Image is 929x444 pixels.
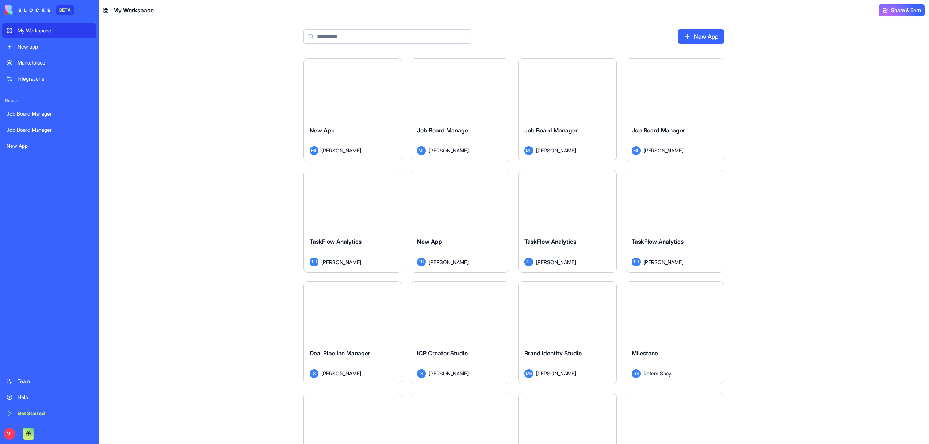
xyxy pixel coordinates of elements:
[643,147,683,154] span: [PERSON_NAME]
[2,39,96,54] a: New app
[310,369,318,378] span: S
[536,258,576,266] span: [PERSON_NAME]
[643,370,671,377] span: Rotem Shay
[678,29,724,44] a: New App
[626,281,724,384] a: MilestoneRSRotem Shay
[536,370,576,377] span: [PERSON_NAME]
[18,27,92,34] div: My Workspace
[310,350,370,357] span: Deal Pipeline Manager
[626,58,724,161] a: Job Board ManagerML[PERSON_NAME]
[518,281,617,384] a: Brand Identity StudioMS[PERSON_NAME]
[18,394,92,401] div: Help
[417,258,426,266] span: TH
[536,147,576,154] span: [PERSON_NAME]
[632,238,684,245] span: TaskFlow Analytics
[524,258,533,266] span: TH
[429,147,469,154] span: [PERSON_NAME]
[2,123,96,137] a: Job Board Manager
[417,350,468,357] span: ICP Creator Studio
[524,350,582,357] span: Brand Identity Studio
[303,281,402,384] a: Deal Pipeline ManagerS[PERSON_NAME]
[524,127,578,134] span: Job Board Manager
[321,147,361,154] span: [PERSON_NAME]
[18,410,92,417] div: Get Started
[2,55,96,70] a: Marketplace
[632,127,685,134] span: Job Board Manager
[18,59,92,66] div: Marketplace
[524,369,533,378] span: MS
[429,370,469,377] span: [PERSON_NAME]
[2,139,96,153] a: New App
[18,75,92,82] div: Integrations
[113,6,154,15] span: My Workspace
[303,170,402,273] a: TaskFlow AnalyticsTH[PERSON_NAME]
[643,258,683,266] span: [PERSON_NAME]
[310,127,335,134] span: New App
[518,58,617,161] a: Job Board ManagerML[PERSON_NAME]
[7,126,92,134] div: Job Board Manager
[411,58,509,161] a: Job Board ManagerML[PERSON_NAME]
[56,5,74,15] div: BETA
[7,142,92,150] div: New App
[632,258,641,266] span: TH
[417,238,442,245] span: New App
[18,43,92,50] div: New app
[879,4,925,16] button: Share & Earn
[417,127,470,134] span: Job Board Manager
[2,390,96,405] a: Help
[417,369,426,378] span: S
[632,146,641,155] span: ML
[7,110,92,117] div: Job Board Manager
[2,23,96,38] a: My Workspace
[2,374,96,389] a: Team
[2,98,96,104] span: Recent
[891,7,921,14] span: Share & Earn
[2,107,96,121] a: Job Board Manager
[4,428,15,440] span: ML
[5,5,74,15] a: BETA
[310,238,362,245] span: TaskFlow Analytics
[518,170,617,273] a: TaskFlow AnalyticsTH[PERSON_NAME]
[632,350,658,357] span: Milestone
[2,72,96,86] a: Integrations
[524,238,576,245] span: TaskFlow Analytics
[5,5,50,15] img: logo
[626,170,724,273] a: TaskFlow AnalyticsTH[PERSON_NAME]
[310,146,318,155] span: ML
[411,281,509,384] a: ICP Creator StudioS[PERSON_NAME]
[632,369,641,378] span: RS
[321,370,361,377] span: [PERSON_NAME]
[429,258,469,266] span: [PERSON_NAME]
[303,58,402,161] a: New AppML[PERSON_NAME]
[310,258,318,266] span: TH
[18,378,92,385] div: Team
[321,258,361,266] span: [PERSON_NAME]
[411,170,509,273] a: New AppTH[PERSON_NAME]
[2,406,96,421] a: Get Started
[524,146,533,155] span: ML
[417,146,426,155] span: ML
